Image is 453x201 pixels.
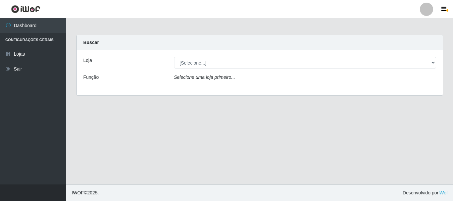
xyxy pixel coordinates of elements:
span: Desenvolvido por [403,189,448,196]
span: IWOF [72,190,84,195]
i: Selecione uma loja primeiro... [174,75,235,80]
a: iWof [438,190,448,195]
strong: Buscar [83,40,99,45]
img: CoreUI Logo [11,5,40,13]
label: Função [83,74,99,81]
label: Loja [83,57,92,64]
span: © 2025 . [72,189,99,196]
